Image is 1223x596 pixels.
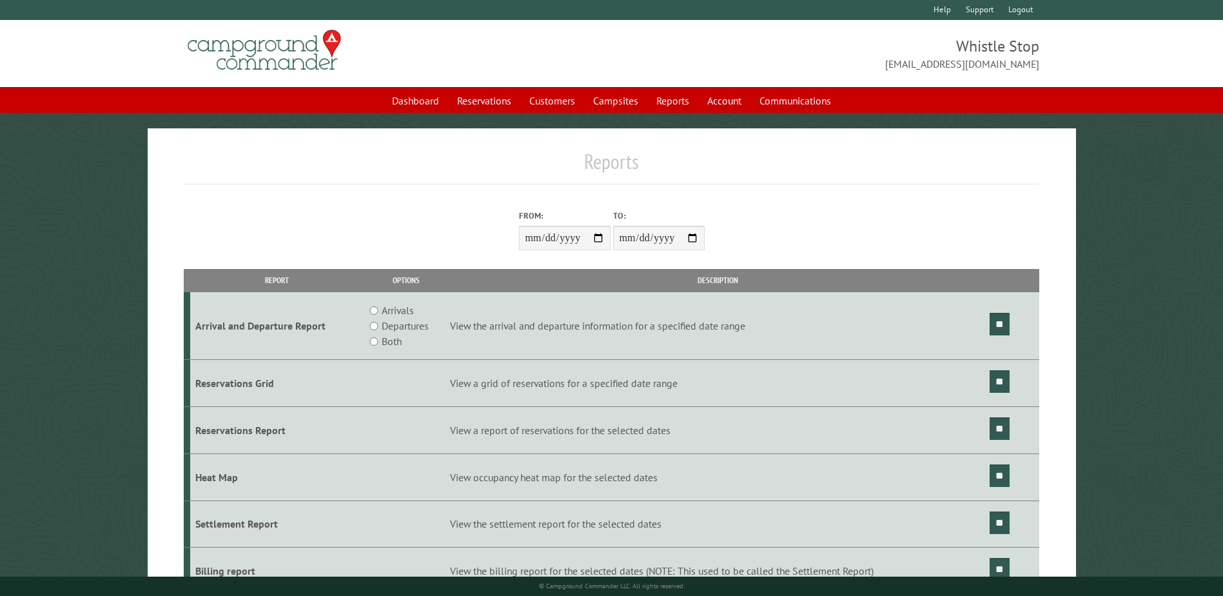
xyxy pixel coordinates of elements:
td: Heat Map [190,453,364,501]
td: View the billing report for the selected dates (NOTE: This used to be called the Settlement Report) [448,548,988,595]
a: Reports [649,88,697,113]
label: To: [613,210,705,222]
a: Customers [522,88,583,113]
td: View the arrival and departure information for a specified date range [448,292,988,360]
td: Reservations Report [190,406,364,453]
td: View the settlement report for the selected dates [448,501,988,548]
label: Departures [382,318,429,333]
small: © Campground Commander LLC. All rights reserved. [539,582,685,590]
h1: Reports [184,149,1039,184]
th: Options [364,269,447,292]
td: Settlement Report [190,501,364,548]
span: Whistle Stop [EMAIL_ADDRESS][DOMAIN_NAME] [612,35,1039,72]
td: View a grid of reservations for a specified date range [448,360,988,407]
td: Reservations Grid [190,360,364,407]
th: Report [190,269,364,292]
a: Communications [752,88,839,113]
td: Arrival and Departure Report [190,292,364,360]
a: Campsites [585,88,646,113]
td: Billing report [190,548,364,595]
label: From: [519,210,611,222]
a: Reservations [449,88,519,113]
a: Dashboard [384,88,447,113]
th: Description [448,269,988,292]
a: Account [700,88,749,113]
td: View occupancy heat map for the selected dates [448,453,988,501]
label: Both [382,333,402,349]
label: Arrivals [382,303,414,318]
img: Campground Commander [184,25,345,75]
td: View a report of reservations for the selected dates [448,406,988,453]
